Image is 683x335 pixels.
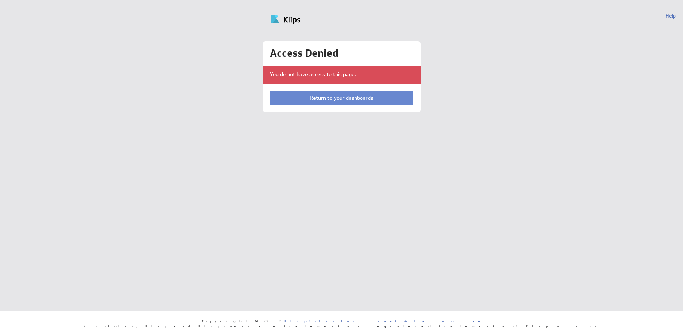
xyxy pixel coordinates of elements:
[665,13,676,19] a: Help
[202,319,361,323] span: Copyright © 2025
[270,13,333,29] img: Klipfolio klips logo
[270,71,413,78] p: You do not have access to this page.
[284,319,361,324] a: Klipfolio Inc.
[84,324,603,328] span: Klipfolio, Klip and Klipboard are trademarks or registered trademarks of Klipfolio Inc.
[270,48,413,58] h1: Access Denied
[369,319,485,324] a: Trust & Terms of Use
[270,91,413,105] a: Return to your dashboards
